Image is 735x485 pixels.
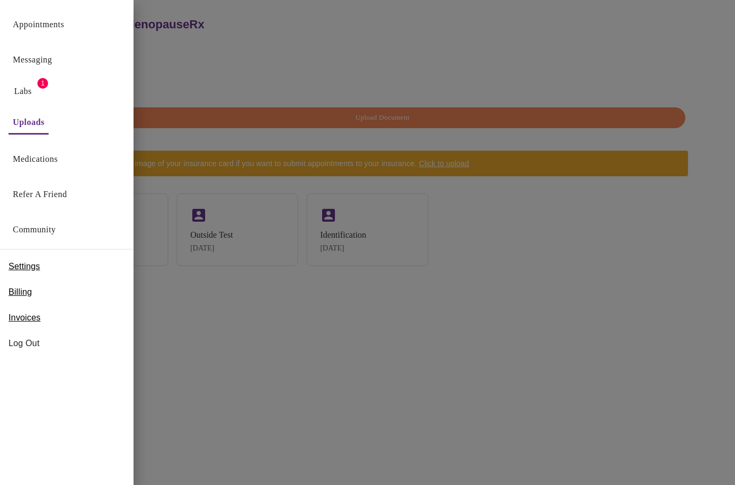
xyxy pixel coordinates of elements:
[9,148,62,170] button: Medications
[13,152,58,167] a: Medications
[9,219,60,240] button: Community
[13,52,52,67] a: Messaging
[13,115,44,130] a: Uploads
[9,184,72,205] button: Refer a Friend
[9,311,41,324] span: Invoices
[9,112,49,135] button: Uploads
[9,14,68,35] button: Appointments
[9,309,41,326] a: Invoices
[13,222,56,237] a: Community
[13,17,64,32] a: Appointments
[9,337,125,350] span: Log Out
[14,84,32,99] a: Labs
[37,78,48,89] span: 1
[13,187,67,202] a: Refer a Friend
[9,49,56,71] button: Messaging
[9,284,32,301] a: Billing
[6,81,40,102] button: Labs
[9,258,40,275] a: Settings
[9,286,32,299] span: Billing
[9,260,40,273] span: Settings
